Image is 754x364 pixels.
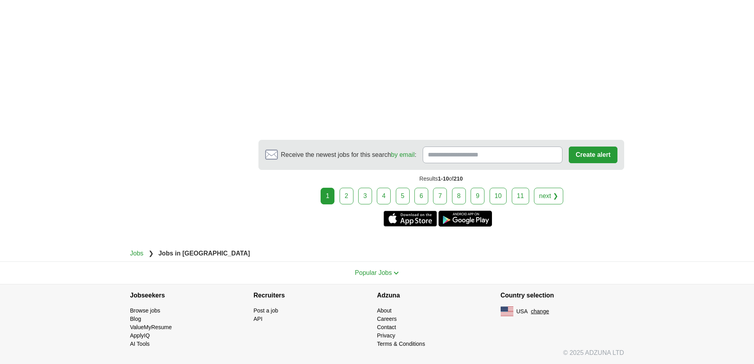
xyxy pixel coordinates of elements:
a: Privacy [377,332,395,339]
a: Browse jobs [130,307,160,314]
span: 210 [454,175,463,182]
button: Create alert [569,147,617,163]
a: ValueMyResume [130,324,172,330]
span: Receive the newest jobs for this search : [281,150,416,160]
div: Results of [258,170,624,188]
a: AI Tools [130,341,150,347]
a: next ❯ [534,188,563,204]
div: 1 [321,188,334,204]
a: 5 [396,188,410,204]
a: Terms & Conditions [377,341,425,347]
a: by email [391,151,415,158]
a: Blog [130,316,141,322]
a: 9 [471,188,484,204]
a: API [254,316,263,322]
a: Get the Android app [439,211,492,227]
button: change [531,307,549,316]
a: 6 [414,188,428,204]
span: USA [517,307,528,316]
a: Post a job [254,307,278,314]
a: Contact [377,324,396,330]
a: Get the iPhone app [384,211,437,227]
a: About [377,307,392,314]
a: 3 [358,188,372,204]
h4: Country selection [501,284,624,307]
a: 10 [490,188,507,204]
strong: Jobs in [GEOGRAPHIC_DATA] [158,250,250,257]
a: 11 [512,188,529,204]
a: Careers [377,316,397,322]
a: 2 [340,188,353,204]
a: Jobs [130,250,144,257]
a: 7 [433,188,447,204]
span: 1-10 [438,175,449,182]
img: US flag [501,307,513,316]
span: ❯ [148,250,154,257]
a: 4 [377,188,391,204]
img: toggle icon [393,271,399,275]
div: © 2025 ADZUNA LTD [124,348,631,364]
span: Popular Jobs [355,269,392,276]
a: ApplyIQ [130,332,150,339]
a: 8 [452,188,466,204]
